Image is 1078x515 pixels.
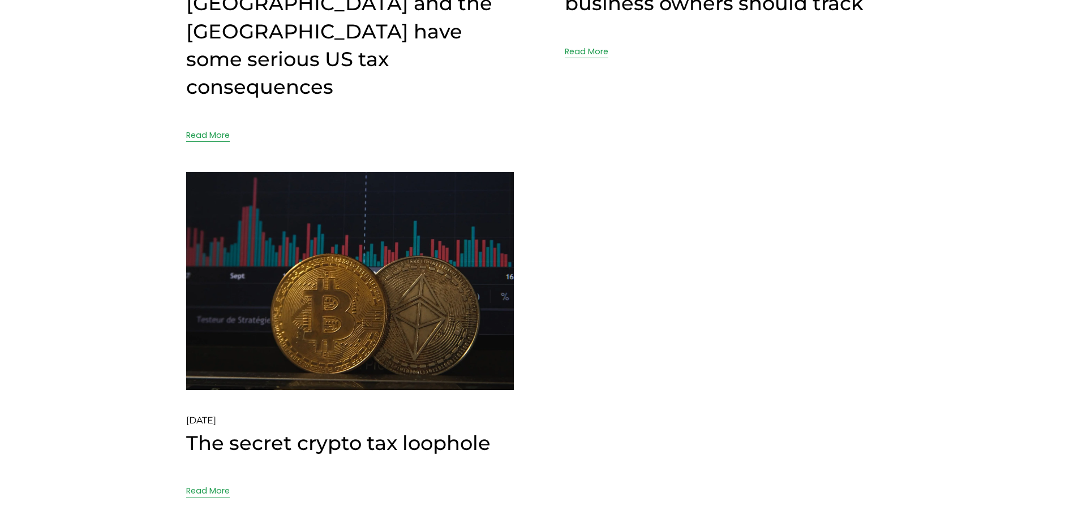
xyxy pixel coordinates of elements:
[186,106,230,144] a: Read More
[186,431,491,455] a: The secret crypto tax loophole
[186,461,230,499] a: Read More
[184,171,516,392] img: The secret crypto tax loophole
[565,22,608,60] a: Read More
[186,415,216,426] time: [DATE]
